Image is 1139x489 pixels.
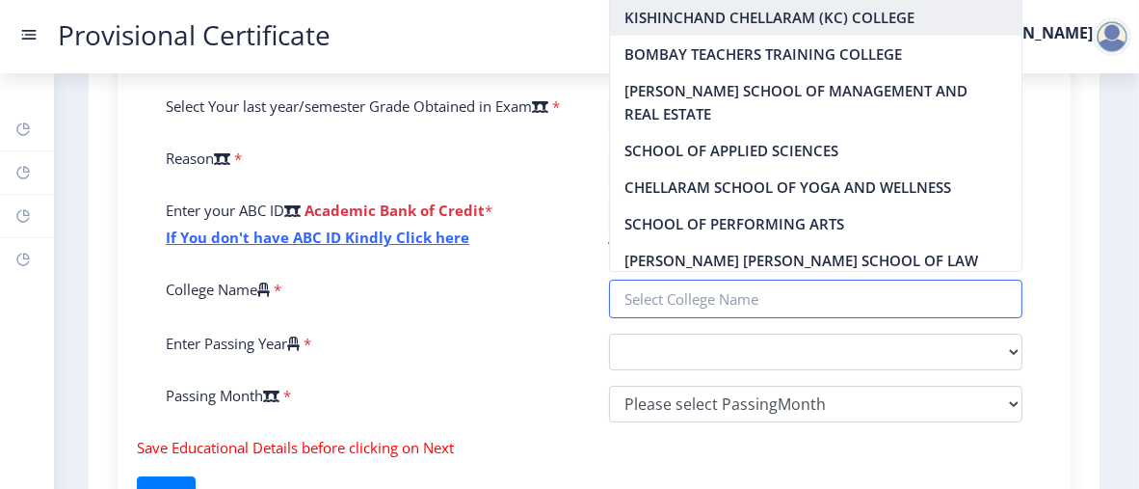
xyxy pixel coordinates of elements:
label: Enter Passing Year [166,334,300,353]
label: Reason [166,149,230,168]
nb-option: CHELLARAM SCHOOL OF YOGA AND WELLNESS [610,169,1022,205]
label: College Name [166,280,270,299]
label: Enter your ABC ID [166,201,301,220]
b: Academic Bank of Credit [305,201,485,220]
nb-option: SCHOOL OF PERFORMING ARTS [610,205,1022,242]
span: Save Educational Details before clicking on Next [137,438,454,457]
label: [PERSON_NAME] [967,25,1093,41]
nb-option: [PERSON_NAME] [PERSON_NAME] SCHOOL OF LAW [610,242,1022,279]
nb-option: BOMBAY TEACHERS TRAINING COLLEGE [610,36,1022,72]
nb-option: [PERSON_NAME] SCHOOL OF MANAGEMENT AND REAL ESTATE [610,72,1022,132]
label: Passing Month [166,386,279,405]
nb-option: SCHOOL OF APPLIED SCIENCES [610,132,1022,169]
a: If You don't have ABC ID Kindly Click here [166,228,469,247]
input: Select College Name [609,280,1023,318]
a: Provisional Certificate [39,25,350,45]
label: Select Your last year/semester Grade Obtained in Exam [166,96,548,116]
